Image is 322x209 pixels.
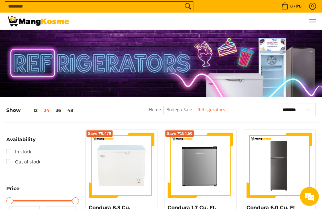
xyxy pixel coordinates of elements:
a: In stock [6,147,31,157]
button: Search [183,2,193,11]
button: 12 [21,108,41,113]
button: 24 [41,108,53,113]
img: Condura 6.0 Cu. Ft No Frost Inverter Refrigerator, Brushed Gray, CNF181i (Class A) [247,133,312,198]
summary: Open [6,186,19,196]
span: Price [6,186,19,191]
summary: Open [6,137,36,147]
a: Refrigerators [197,107,225,113]
img: Condura 8.3 Cu. Ft. Negosyo Chest Freezer Inverter Pro Refrigerator, White, CCF250RI (Class A) [89,133,154,198]
h5: Show [6,107,76,113]
img: Bodega Sale Refrigerator l Mang Kosme: Home Appliances Warehouse Sale | Page 3 [6,16,69,26]
button: 48 [64,108,76,113]
a: Bodega Sale [166,107,192,113]
nav: Breadcrumbs [117,106,257,120]
span: 0 [289,4,294,8]
nav: Main Menu [75,13,316,30]
span: • [280,3,303,10]
img: Condura 1.7 Cu. Ft. Manual Defrost, Inox, Personal Refrigerato, CPR48MN-R (Class A) [168,133,233,198]
a: Home [149,107,161,113]
span: Save ₱154.50 [167,132,192,135]
span: Availability [6,137,36,142]
ul: Customer Navigation [75,13,316,30]
a: Out of stock [6,157,40,167]
span: Save ₱6,470 [88,132,111,135]
span: ₱0 [295,4,303,8]
button: Menu [308,13,316,30]
button: 36 [53,108,64,113]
